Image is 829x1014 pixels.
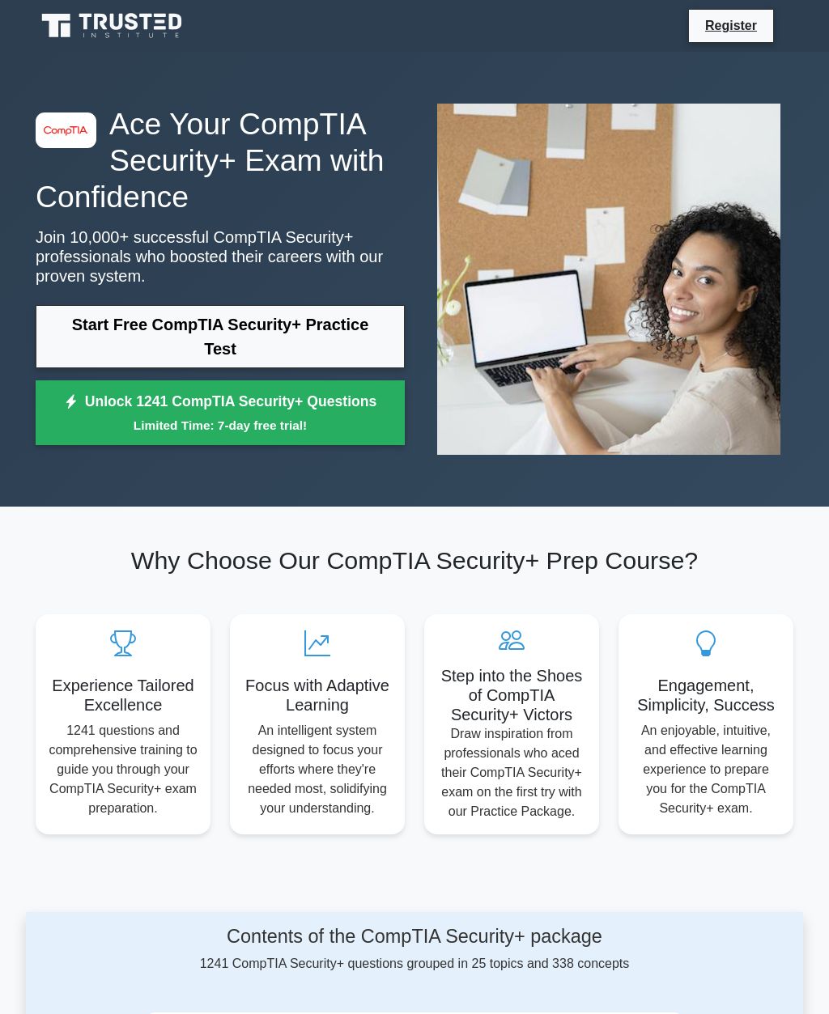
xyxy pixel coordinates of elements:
[437,724,586,821] p: Draw inspiration from professionals who aced their CompTIA Security+ exam on the first try with o...
[36,380,405,445] a: Unlock 1241 CompTIA Security+ QuestionsLimited Time: 7-day free trial!
[56,416,385,435] small: Limited Time: 7-day free trial!
[142,925,687,948] h4: Contents of the CompTIA Security+ package
[631,721,780,818] p: An enjoyable, intuitive, and effective learning experience to prepare you for the CompTIA Securit...
[142,925,687,974] div: 1241 CompTIA Security+ questions grouped in 25 topics and 338 concepts
[36,545,793,575] h2: Why Choose Our CompTIA Security+ Prep Course?
[437,666,586,724] h5: Step into the Shoes of CompTIA Security+ Victors
[36,305,405,368] a: Start Free CompTIA Security+ Practice Test
[36,227,405,286] p: Join 10,000+ successful CompTIA Security+ professionals who boosted their careers with our proven...
[49,721,198,818] p: 1241 questions and comprehensive training to guide you through your CompTIA Security+ exam prepar...
[631,676,780,715] h5: Engagement, Simplicity, Success
[36,106,405,214] h1: Ace Your CompTIA Security+ Exam with Confidence
[243,676,392,715] h5: Focus with Adaptive Learning
[49,676,198,715] h5: Experience Tailored Excellence
[695,15,767,36] a: Register
[243,721,392,818] p: An intelligent system designed to focus your efforts where they're needed most, solidifying your ...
